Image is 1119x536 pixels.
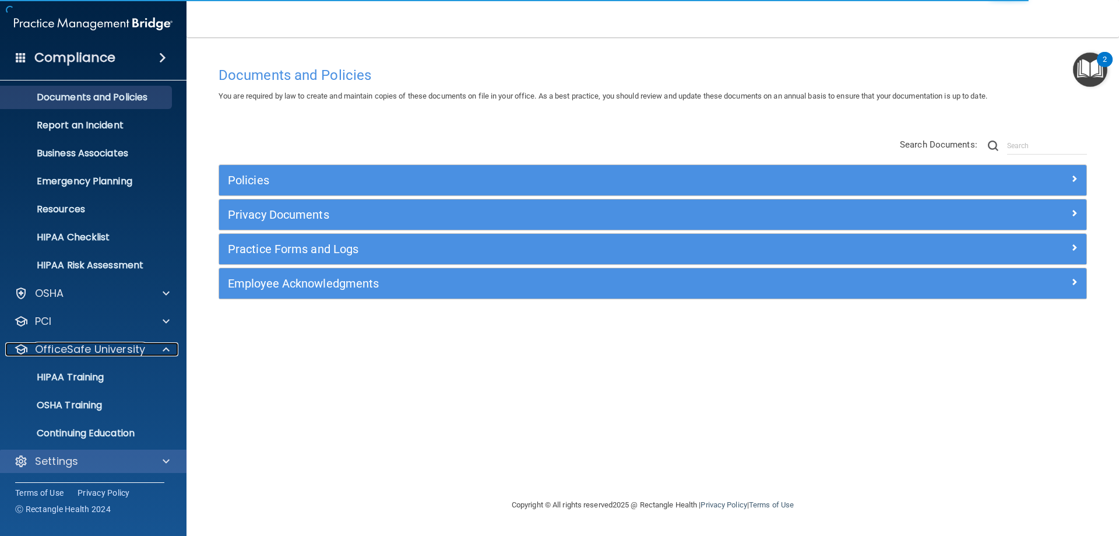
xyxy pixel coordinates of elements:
[228,208,861,221] h5: Privacy Documents
[8,232,167,243] p: HIPAA Checklist
[78,487,130,499] a: Privacy Policy
[35,342,145,356] p: OfficeSafe University
[34,50,115,66] h4: Compliance
[14,342,170,356] a: OfficeSafe University
[228,205,1078,224] a: Privacy Documents
[35,454,78,468] p: Settings
[8,148,167,159] p: Business Associates
[14,314,170,328] a: PCI
[8,400,102,411] p: OSHA Training
[14,286,170,300] a: OSHA
[440,486,865,524] div: Copyright © All rights reserved 2025 @ Rectangle Health | |
[8,92,167,103] p: Documents and Policies
[219,68,1087,83] h4: Documents and Policies
[228,243,861,255] h5: Practice Forms and Logs
[8,372,104,383] p: HIPAA Training
[219,92,987,100] span: You are required by law to create and maintain copies of these documents on file in your office. ...
[8,176,167,187] p: Emergency Planning
[1103,59,1107,75] div: 2
[749,500,794,509] a: Terms of Use
[228,174,861,187] h5: Policies
[8,120,167,131] p: Report an Incident
[8,204,167,215] p: Resources
[8,428,167,439] p: Continuing Education
[900,139,977,150] span: Search Documents:
[228,171,1078,190] a: Policies
[1007,137,1087,155] input: Search
[228,274,1078,293] a: Employee Acknowledgments
[228,240,1078,258] a: Practice Forms and Logs
[35,314,51,328] p: PCI
[14,454,170,468] a: Settings
[988,141,998,151] img: ic-search.3b580494.png
[228,277,861,290] h5: Employee Acknowledgments
[701,500,747,509] a: Privacy Policy
[15,503,111,515] span: Ⓒ Rectangle Health 2024
[1073,52,1107,87] button: Open Resource Center, 2 new notifications
[14,12,173,36] img: PMB logo
[8,260,167,271] p: HIPAA Risk Assessment
[15,487,64,499] a: Terms of Use
[35,286,64,300] p: OSHA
